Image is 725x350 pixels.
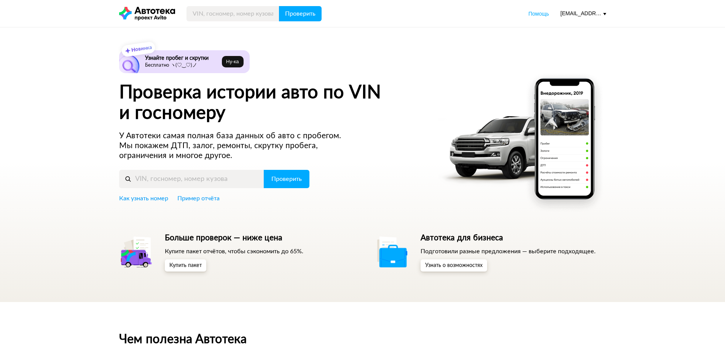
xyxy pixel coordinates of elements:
span: Помощь [528,11,549,17]
button: Узнать о возможностях [421,259,487,272]
span: Проверить [285,11,315,17]
p: Подготовили разные предложения — выберите подходящее. [421,247,596,256]
a: Помощь [528,10,549,18]
span: Купить пакет [169,263,202,268]
h6: Узнайте пробег и скрутки [145,55,219,62]
input: VIN, госномер, номер кузова [186,6,279,21]
span: Проверить [271,176,302,182]
button: Проверить [279,6,322,21]
h5: Автотека для бизнеса [421,233,596,243]
button: Купить пакет [165,259,206,272]
button: Проверить [264,170,309,188]
p: У Автотеки самая полная база данных об авто с пробегом. Мы покажем ДТП, залог, ремонты, скрутку п... [119,131,356,161]
a: Пример отчёта [177,194,220,203]
p: Купите пакет отчётов, чтобы сэкономить до 65%. [165,247,303,256]
h2: Чем полезна Автотека [119,332,606,346]
div: [EMAIL_ADDRESS][DOMAIN_NAME] [561,10,606,17]
a: Как узнать номер [119,194,168,203]
p: Бесплатно ヽ(♡‿♡)ノ [145,62,219,69]
span: Ну‑ка [226,59,239,65]
h1: Проверка истории авто по VIN и госномеру [119,82,429,123]
span: Узнать о возможностях [425,263,483,268]
input: VIN, госномер, номер кузова [119,170,264,188]
strong: Новинка [131,45,152,53]
h5: Больше проверок — ниже цена [165,233,303,243]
